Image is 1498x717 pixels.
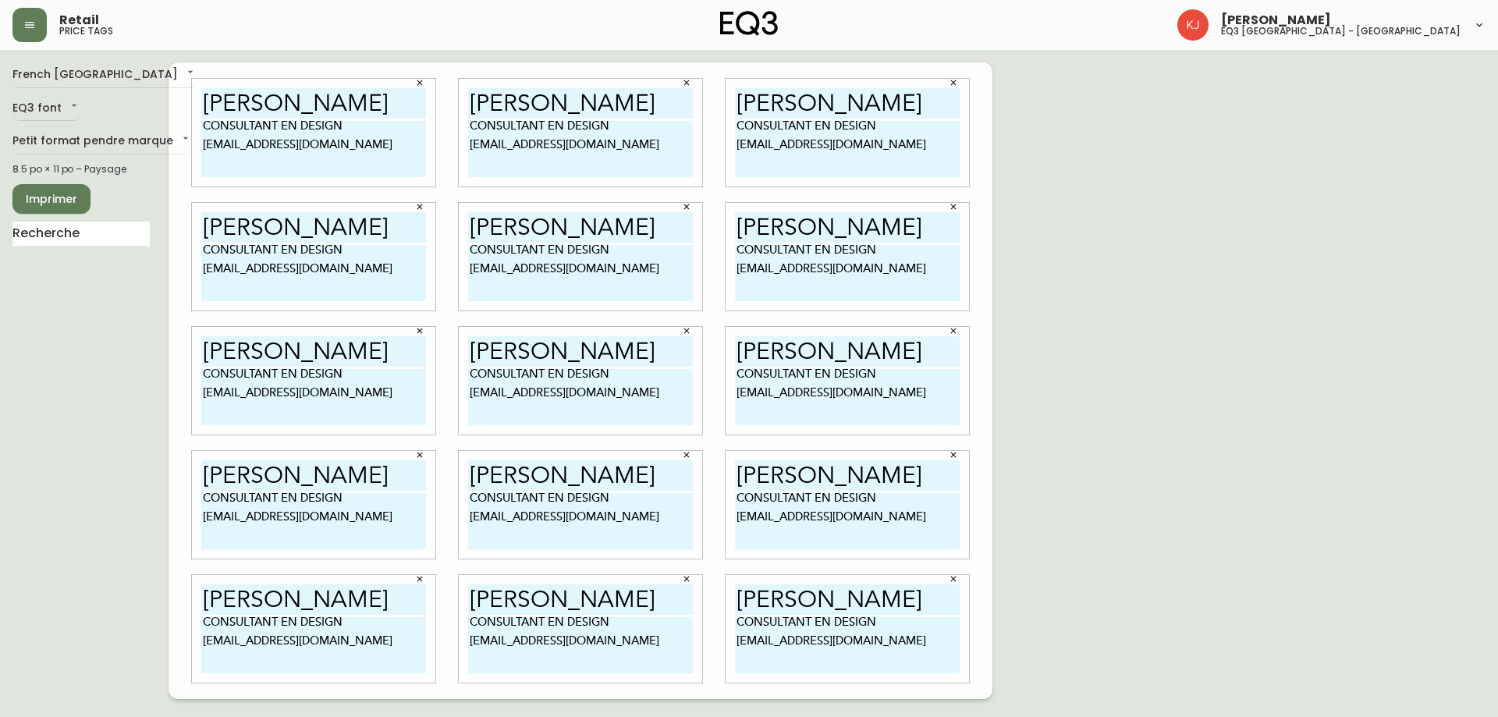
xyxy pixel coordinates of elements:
[201,245,426,301] textarea: CONSULTANT EN DESIGN [EMAIL_ADDRESS][DOMAIN_NAME]
[201,121,426,177] textarea: CONSULTANT EN DESIGN [EMAIL_ADDRESS][DOMAIN_NAME]
[1221,14,1331,27] span: [PERSON_NAME]
[735,369,960,425] textarea: CONSULTANT EN DESIGN [EMAIL_ADDRESS][DOMAIN_NAME]
[468,245,693,301] textarea: CONSULTANT EN DESIGN [EMAIL_ADDRESS][DOMAIN_NAME]
[12,129,192,154] div: Petit format pendre marque
[12,62,197,88] div: French [GEOGRAPHIC_DATA]
[59,14,99,27] span: Retail
[735,493,960,549] textarea: CONSULTANT EN DESIGN [EMAIL_ADDRESS][DOMAIN_NAME]
[201,617,426,673] textarea: CONSULTANT EN DESIGN [EMAIL_ADDRESS][DOMAIN_NAME]
[12,162,150,176] div: 8.5 po × 11 po – Paysage
[720,11,778,36] img: logo
[1177,9,1209,41] img: 24a625d34e264d2520941288c4a55f8e
[468,617,693,673] textarea: CONSULTANT EN DESIGN [EMAIL_ADDRESS][DOMAIN_NAME]
[12,96,80,122] div: EQ3 font
[735,617,960,673] textarea: CONSULTANT EN DESIGN [EMAIL_ADDRESS][DOMAIN_NAME]
[59,27,113,36] h5: price tags
[201,493,426,549] textarea: CONSULTANT EN DESIGN [EMAIL_ADDRESS][DOMAIN_NAME]
[201,369,426,425] textarea: CONSULTANT EN DESIGN [EMAIL_ADDRESS][DOMAIN_NAME]
[735,245,960,301] textarea: CONSULTANT EN DESIGN [EMAIL_ADDRESS][DOMAIN_NAME]
[468,121,693,177] textarea: CONSULTANT EN DESIGN [EMAIL_ADDRESS][DOMAIN_NAME]
[735,121,960,177] textarea: CONSULTANT EN DESIGN [EMAIL_ADDRESS][DOMAIN_NAME]
[25,190,78,209] span: Imprimer
[12,184,91,214] button: Imprimer
[12,222,150,247] input: Recherche
[468,369,693,425] textarea: CONSULTANT EN DESIGN [EMAIL_ADDRESS][DOMAIN_NAME]
[468,493,693,549] textarea: CONSULTANT EN DESIGN [EMAIL_ADDRESS][DOMAIN_NAME]
[1221,27,1461,36] h5: eq3 [GEOGRAPHIC_DATA] - [GEOGRAPHIC_DATA]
